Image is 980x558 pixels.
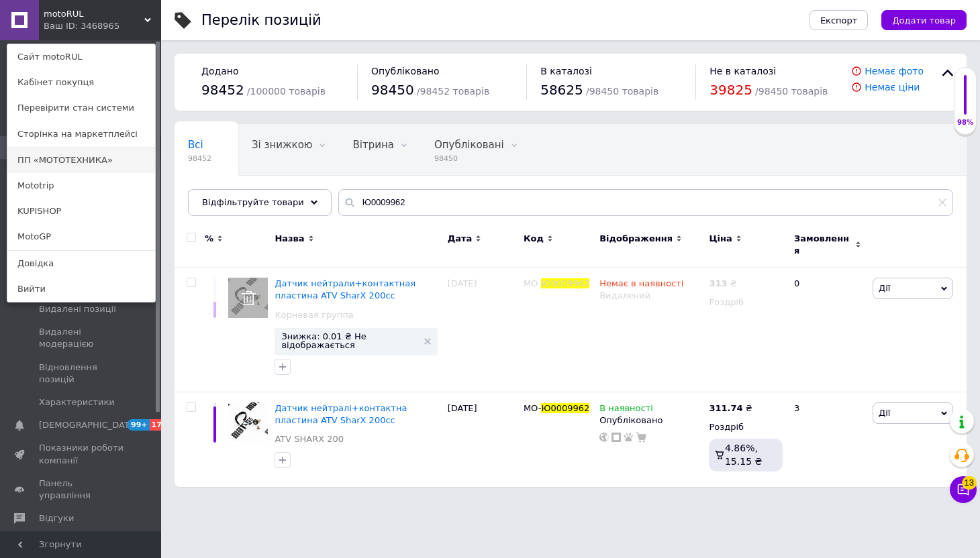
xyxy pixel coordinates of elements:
[188,190,242,202] span: Приховані
[202,197,304,207] span: Відфільтруйте товари
[709,278,736,290] div: ₴
[448,233,473,245] span: Дата
[7,44,155,70] a: Сайт motoRUL
[7,276,155,302] a: Вийти
[252,139,312,151] span: Зі знижкою
[7,199,155,224] a: KUPISHOP
[540,66,592,76] span: В каталозі
[7,224,155,249] a: MotoGP
[39,361,124,386] span: Відновлення позицій
[7,251,155,276] a: Довідка
[39,442,124,466] span: Показники роботи компанії
[39,326,124,350] span: Видалені модерацією
[794,233,852,257] span: Замовлення
[7,148,155,173] a: ПП «МОТОТЕХНИКА»
[541,278,589,288] span: Ю0009962
[201,13,322,27] div: Перелік позицій
[228,278,268,317] img: Датчик нейтрали+контактная пластина ATV SharX 200сс
[188,154,211,164] span: 98452
[201,82,244,98] span: 98452
[709,296,783,309] div: Роздріб
[810,10,869,30] button: Експорт
[247,86,326,97] span: / 100000 товарів
[352,139,393,151] span: Вітрина
[371,82,414,98] span: 98450
[275,233,304,245] span: Назва
[275,278,415,300] a: Датчик нейтрали+контактная пластина ATV SharX 200сс
[275,309,353,321] a: Корневая группа
[281,332,417,349] span: Знижка: 0.01 ₴ Не відображається
[599,278,683,292] span: Немає в наявності
[524,403,542,413] span: MO-
[820,15,858,25] span: Експорт
[444,392,520,486] div: [DATE]
[879,283,890,293] span: Дії
[541,403,589,413] span: Ю0009962
[338,189,953,216] input: Пошук по назві позиції, артикулу і пошуковим запитам
[962,476,977,490] span: 13
[39,303,116,315] span: Видалені позиції
[188,139,203,151] span: Всі
[205,233,213,245] span: %
[201,66,238,76] span: Додано
[954,118,976,127] div: 98%
[7,70,155,95] a: Кабінет покупця
[709,82,752,98] span: 39825
[39,512,74,524] span: Відгуки
[7,95,155,121] a: Перевірити стан системи
[786,392,869,486] div: 3
[39,396,115,408] span: Характеристики
[371,66,440,76] span: Опубліковано
[39,478,124,502] span: Панель управління
[599,414,702,427] div: Опубліковано
[7,173,155,199] a: Mototrip
[44,8,144,20] span: motoRUL
[709,66,776,76] span: Не в каталозі
[228,402,268,442] img: Датчик нейтралі+контактна пластина ATV SharX 200сс
[39,419,138,431] span: [DEMOGRAPHIC_DATA]
[417,86,489,97] span: / 98452 товарів
[709,403,742,413] b: 311.74
[275,433,344,445] a: ATV SHARX 200
[786,268,869,392] div: 0
[128,419,150,431] span: 99+
[709,233,732,245] span: Ціна
[434,139,504,151] span: Опубліковані
[540,82,583,98] span: 58625
[892,15,956,25] span: Додати товар
[434,154,504,164] span: 98450
[275,403,407,425] a: Датчик нейтралі+контактна пластина ATV SharX 200сс
[524,278,542,288] span: MO-
[586,86,658,97] span: / 98450 товарів
[44,20,100,32] div: Ваш ID: 3468965
[725,443,762,467] span: 4.86%, 15.15 ₴
[444,268,520,392] div: [DATE]
[709,402,752,414] div: ₴
[7,121,155,147] a: Сторінка на маркетплейсі
[879,408,890,418] span: Дії
[865,82,920,93] a: Немає ціни
[524,233,544,245] span: Код
[755,86,828,97] span: / 98450 товарів
[865,66,924,76] a: Немає фото
[150,419,165,431] span: 17
[599,290,702,302] div: Видалений
[709,421,783,433] div: Роздріб
[881,10,967,30] button: Додати товар
[599,403,653,417] span: В наявності
[709,278,727,288] b: 313
[950,476,977,503] button: Чат з покупцем13
[599,233,673,245] span: Відображення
